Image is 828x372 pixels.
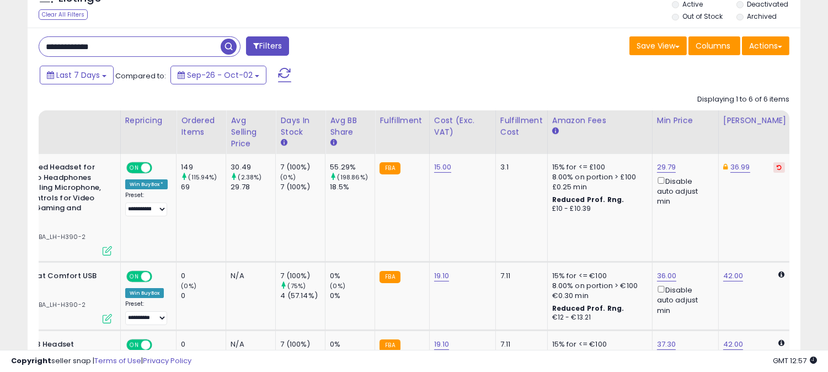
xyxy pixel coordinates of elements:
[181,162,226,172] div: 149
[657,115,714,126] div: Min Price
[552,115,648,126] div: Amazon Fees
[56,70,100,81] span: Last 7 Days
[330,138,336,148] small: Avg BB Share.
[552,313,644,322] div: €12 - €13.21
[231,115,271,150] div: Avg Selling Price
[330,271,375,281] div: 0%
[280,173,296,182] small: (0%)
[500,162,539,172] div: 3.1
[330,291,375,301] div: 0%
[657,270,677,281] a: 36.00
[500,115,543,138] div: Fulfillment Cost
[380,162,400,174] small: FBA
[629,36,687,55] button: Save View
[143,355,191,366] a: Privacy Policy
[552,195,624,204] b: Reduced Prof. Rng.
[280,291,325,301] div: 4 (57.14%)
[330,281,345,290] small: (0%)
[150,272,168,281] span: OFF
[181,291,226,301] div: 0
[723,115,789,126] div: [PERSON_NAME]
[552,271,644,281] div: 15% for <= €100
[39,9,88,20] div: Clear All Filters
[170,66,266,84] button: Sep-26 - Oct-02
[150,163,168,173] span: OFF
[11,232,85,241] span: | SKU: FBA_LH-H390-2
[657,339,676,350] a: 37.30
[688,36,740,55] button: Columns
[280,138,287,148] small: Days In Stock.
[181,182,226,192] div: 69
[231,182,275,192] div: 29.78
[115,71,166,81] span: Compared to:
[380,115,424,126] div: Fulfillment
[682,12,723,21] label: Out of Stock
[125,179,168,189] div: Win BuyBox *
[657,175,710,206] div: Disable auto adjust min
[552,172,644,182] div: 8.00% on portion > £100
[280,162,325,172] div: 7 (100%)
[723,339,744,350] a: 42.00
[288,281,306,290] small: (75%)
[187,70,253,81] span: Sep-26 - Oct-02
[500,271,539,281] div: 7.11
[125,115,172,126] div: Repricing
[742,36,789,55] button: Actions
[434,162,452,173] a: 15.00
[11,300,85,309] span: | SKU: FBA_LH-H390-2
[127,163,141,173] span: ON
[127,272,141,281] span: ON
[723,270,744,281] a: 42.00
[434,339,450,350] a: 19.10
[380,271,400,283] small: FBA
[434,270,450,281] a: 19.10
[697,94,789,105] div: Displaying 1 to 6 of 6 items
[552,304,624,313] b: Reduced Prof. Rng.
[246,36,289,56] button: Filters
[181,281,196,290] small: (0%)
[552,281,644,291] div: 8.00% on portion > €100
[330,182,375,192] div: 18.5%
[280,115,320,138] div: Days In Stock
[696,40,730,51] span: Columns
[181,271,226,281] div: 0
[552,182,644,192] div: £0.25 min
[747,12,777,21] label: Archived
[657,162,676,173] a: 29.79
[330,115,370,138] div: Avg BB Share
[552,291,644,301] div: €0.30 min
[338,173,368,182] small: (198.86%)
[552,162,644,172] div: 15% for <= £100
[238,173,262,182] small: (2.38%)
[11,355,51,366] strong: Copyright
[657,284,710,315] div: Disable auto adjust min
[280,182,325,192] div: 7 (100%)
[189,173,217,182] small: (115.94%)
[330,162,375,172] div: 55.29%
[280,271,325,281] div: 7 (100%)
[11,356,191,366] div: seller snap | |
[125,300,168,325] div: Preset:
[231,162,275,172] div: 30.49
[773,355,817,366] span: 2025-10-10 12:57 GMT
[181,115,221,138] div: Ordered Items
[231,271,267,281] div: N/A
[552,204,644,214] div: £10 - £10.39
[40,66,114,84] button: Last 7 Days
[552,126,559,136] small: Amazon Fees.
[125,192,168,216] div: Preset:
[434,115,491,138] div: Cost (Exc. VAT)
[94,355,141,366] a: Terms of Use
[125,288,164,298] div: Win BuyBox
[730,162,750,173] a: 36.99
